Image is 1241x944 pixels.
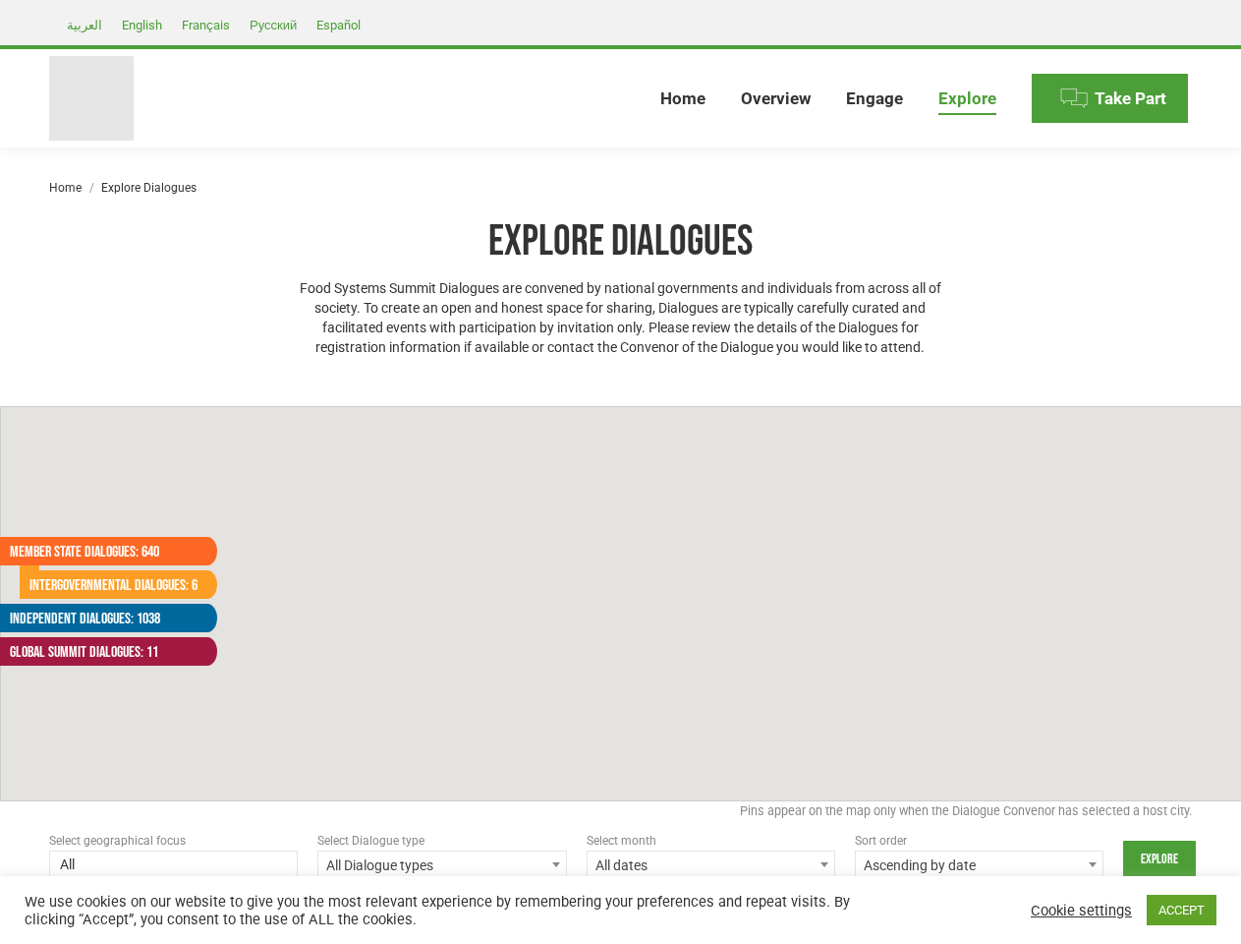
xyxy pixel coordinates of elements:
[856,852,1102,879] span: Ascending by date
[587,831,835,851] div: Select month
[57,13,112,36] a: العربية
[1031,902,1132,919] a: Cookie settings
[1123,841,1196,878] input: Explore
[317,831,566,851] div: Select Dialogue type
[317,851,566,878] span: All Dialogue types
[112,13,172,36] a: English
[25,893,859,928] div: We use cookies on our website to give you the most relevant experience by remembering your prefer...
[1147,895,1216,925] a: ACCEPT
[1095,88,1166,109] span: Take Part
[741,88,811,109] span: Overview
[587,851,835,878] span: All dates
[122,18,162,32] span: English
[588,852,834,879] span: All dates
[855,851,1103,878] span: Ascending by date
[1059,84,1089,113] img: Menu icon
[318,852,565,879] span: All Dialogue types
[855,831,1103,851] div: Sort order
[172,13,240,36] a: Français
[182,18,230,32] span: Français
[49,181,82,195] a: Home
[846,88,903,109] span: Engage
[250,18,297,32] span: Русский
[290,215,952,268] h1: Explore Dialogues
[240,13,307,36] a: Русский
[307,13,370,36] a: Español
[49,56,134,141] img: Food Systems Summit Dialogues
[67,18,102,32] span: العربية
[316,18,361,32] span: Español
[49,831,298,851] div: Select geographical focus
[938,88,996,109] span: Explore
[290,278,952,357] p: Food Systems Summit Dialogues are convened by national governments and individuals from across al...
[49,801,1192,831] div: Pins appear on the map only when the Dialogue Convenor has selected a host city.
[20,570,197,599] a: Intergovernmental Dialogues: 6
[660,88,705,109] span: Home
[101,181,197,195] span: Explore Dialogues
